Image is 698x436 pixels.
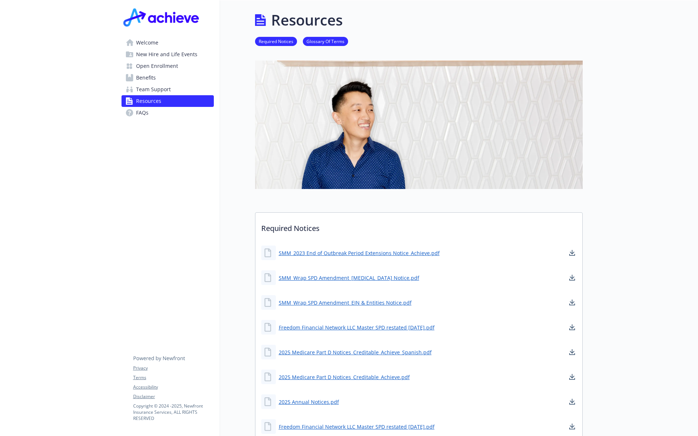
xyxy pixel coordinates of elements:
img: resources page banner [255,61,583,189]
span: Resources [136,95,161,107]
a: download document [568,373,576,381]
a: 2025 Medicare Part D Notices_Creditable_Achieve_Spanish.pdf [279,348,432,356]
a: New Hire and Life Events [122,49,214,60]
a: download document [568,323,576,332]
a: download document [568,348,576,356]
span: Benefits [136,72,156,84]
p: Copyright © 2024 - 2025 , Newfront Insurance Services, ALL RIGHTS RESERVED [133,403,213,421]
p: Required Notices [255,213,582,240]
a: SMM_Wrap SPD Amendment_[MEDICAL_DATA] Notice.pdf [279,274,419,282]
span: Open Enrollment [136,60,178,72]
a: Disclaimer [133,393,213,400]
span: Team Support [136,84,171,95]
h1: Resources [271,9,343,31]
a: Benefits [122,72,214,84]
span: Welcome [136,37,158,49]
a: download document [568,397,576,406]
a: SMM_2023 End of Outbreak Period Extensions Notice_Achieve.pdf [279,249,440,257]
a: FAQs [122,107,214,119]
a: Open Enrollment [122,60,214,72]
a: download document [568,422,576,431]
a: Freedom Financial Network LLC Master SPD restated [DATE].pdf [279,324,435,331]
span: FAQs [136,107,149,119]
a: download document [568,273,576,282]
a: Accessibility [133,384,213,390]
a: download document [568,248,576,257]
a: Team Support [122,84,214,95]
a: Terms [133,374,213,381]
a: 2025 Annual Notices.pdf [279,398,339,406]
a: Freedom Financial Network LLC Master SPD restated [DATE].pdf [279,423,435,431]
a: Privacy [133,365,213,371]
a: Required Notices [255,38,297,45]
span: New Hire and Life Events [136,49,197,60]
a: Glossary Of Terms [303,38,348,45]
a: download document [568,298,576,307]
a: Resources [122,95,214,107]
a: 2025 Medicare Part D Notices_Creditable_Achieve.pdf [279,373,410,381]
a: SMM_Wrap SPD Amendment_EIN & Entities Notice.pdf [279,299,412,306]
a: Welcome [122,37,214,49]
